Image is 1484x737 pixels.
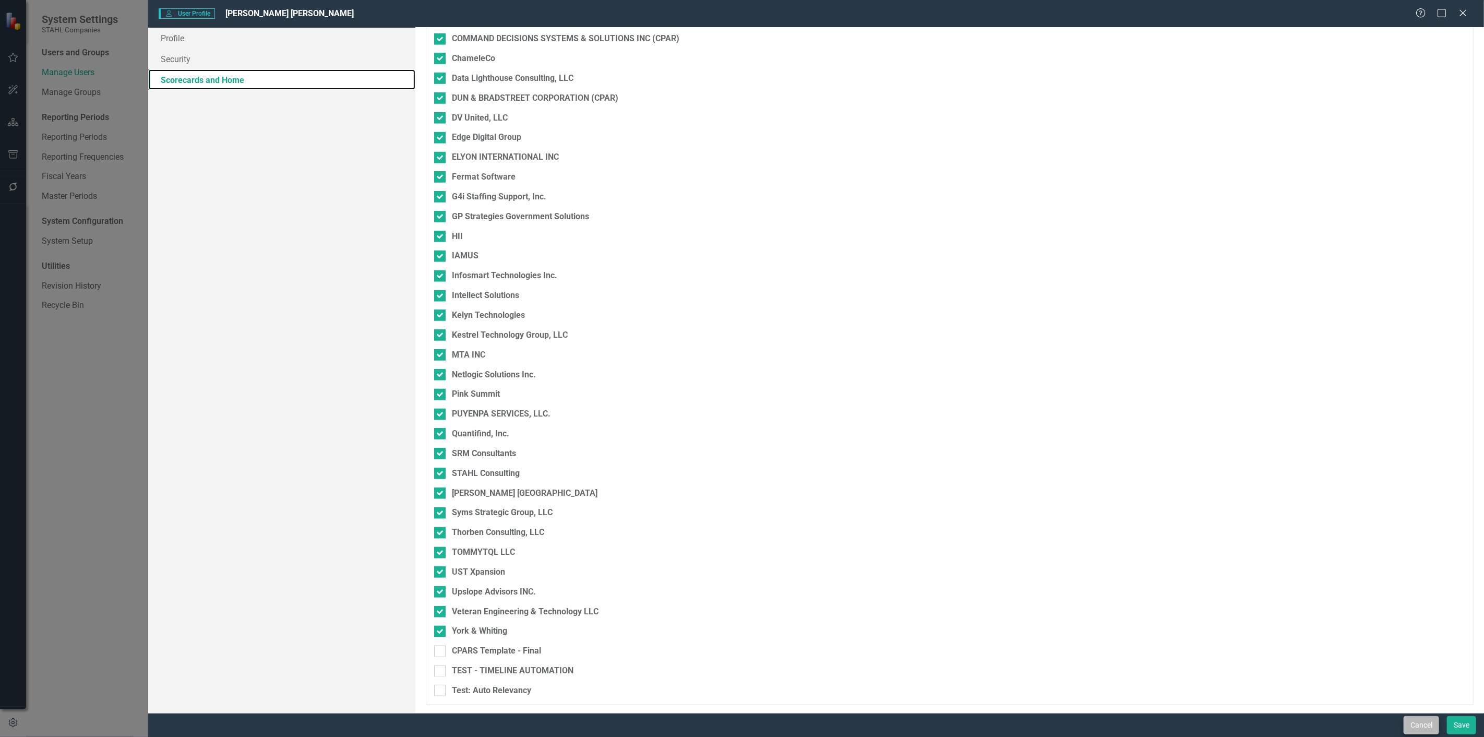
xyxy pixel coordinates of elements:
[452,53,495,65] div: ChameleCo
[452,171,516,183] div: Fermat Software
[452,468,520,480] div: STAHL Consulting
[452,586,536,598] div: Upslope Advisors INC.
[452,290,519,302] div: Intellect Solutions
[452,211,589,223] div: GP Strategies Government Solutions
[452,33,679,45] div: COMMAND DECISIONS SYSTEMS & SOLUTIONS INC (CPAR)
[452,625,507,637] div: York & Whiting
[452,685,531,697] div: Test: Auto Relevancy
[452,92,618,104] div: DUN & BRADSTREET CORPORATION (CPAR)
[452,73,573,85] div: Data Lighthouse Consulting, LLC
[148,28,415,49] a: Profile
[148,69,415,90] a: Scorecards and Home
[452,645,541,657] div: CPARS Template - Final
[452,329,568,341] div: Kestrel Technology Group, LLC
[452,566,505,578] div: UST Xpansion
[452,349,485,361] div: MTA INC
[452,231,463,243] div: HII
[452,388,500,400] div: Pink Summit
[452,151,559,163] div: ELYON INTERNATIONAL INC
[452,191,546,203] div: G4i Staffing Support, Inc.
[159,8,214,19] span: User Profile
[452,270,557,282] div: Infosmart Technologies Inc.
[452,112,508,124] div: DV United, LLC
[148,49,415,69] a: Security
[452,250,478,262] div: IAMUS
[452,132,521,144] div: Edge Digital Group
[452,448,516,460] div: SRM Consultants
[452,310,525,322] div: Kelyn Technologies
[452,546,515,558] div: TOMMYTQL LLC
[452,428,509,440] div: Quantifind, Inc.
[452,369,536,381] div: Netlogic Solutions Inc.
[1404,716,1439,734] button: Cancel
[452,606,599,618] div: Veteran Engineering & Technology LLC
[452,507,553,519] div: Syms Strategic Group, LLC
[452,488,597,500] div: [PERSON_NAME] [GEOGRAPHIC_DATA]
[225,8,354,18] span: [PERSON_NAME] [PERSON_NAME]
[452,527,544,539] div: Thorben Consulting, LLC
[452,408,550,420] div: PUYENPA SERVICES, LLC.
[1447,716,1476,734] button: Save
[452,665,573,677] div: TEST - TIMELINE AUTOMATION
